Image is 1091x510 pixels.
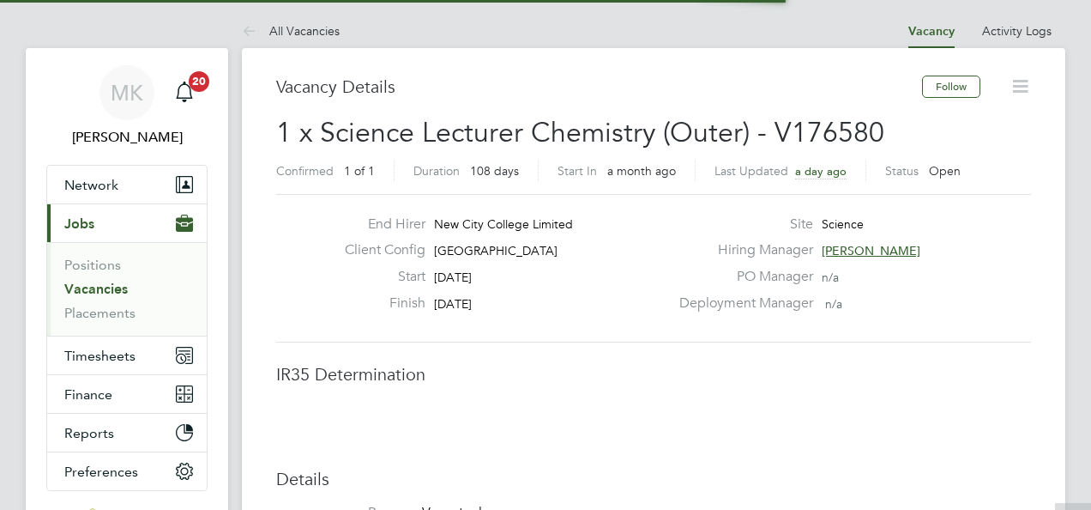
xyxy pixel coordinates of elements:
[64,425,114,441] span: Reports
[822,216,864,232] span: Science
[46,127,208,148] span: Megan Knowles
[669,294,813,313] label: Deployment Manager
[276,76,922,98] h3: Vacancy Details
[111,82,143,104] span: MK
[331,268,425,286] label: Start
[331,241,425,259] label: Client Config
[825,296,842,312] span: n/a
[413,163,460,179] label: Duration
[922,76,980,98] button: Follow
[331,294,425,313] label: Finish
[669,241,813,259] label: Hiring Manager
[276,363,1031,386] h3: IR35 Determination
[434,270,472,285] span: [DATE]
[885,163,919,179] label: Status
[47,166,207,203] button: Network
[344,163,375,179] span: 1 of 1
[46,65,208,148] a: MK[PERSON_NAME]
[607,163,676,179] span: a month ago
[929,163,961,179] span: Open
[47,452,207,490] button: Preferences
[982,23,1052,39] a: Activity Logs
[47,204,207,242] button: Jobs
[64,257,121,273] a: Positions
[64,177,118,193] span: Network
[669,268,813,286] label: PO Manager
[189,71,209,92] span: 20
[47,242,207,336] div: Jobs
[64,216,94,232] span: Jobs
[64,281,128,297] a: Vacancies
[470,163,519,179] span: 108 days
[669,216,813,234] label: Site
[64,464,138,480] span: Preferences
[276,116,884,149] span: 1 x Science Lecturer Chemistry (Outer) - V176580
[331,216,425,234] label: End Hirer
[434,216,573,232] span: New City College Limited
[242,23,340,39] a: All Vacancies
[47,337,207,374] button: Timesheets
[64,305,136,321] a: Placements
[434,296,472,312] span: [DATE]
[822,243,920,258] span: [PERSON_NAME]
[434,243,558,258] span: [GEOGRAPHIC_DATA]
[64,386,112,403] span: Finance
[714,163,788,179] label: Last Updated
[276,163,334,179] label: Confirmed
[822,270,839,285] span: n/a
[276,468,1031,490] h3: Details
[47,375,207,413] button: Finance
[908,24,955,39] a: Vacancy
[795,164,847,179] span: a day ago
[558,163,597,179] label: Start In
[167,65,202,120] a: 20
[64,348,136,364] span: Timesheets
[47,414,207,452] button: Reports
